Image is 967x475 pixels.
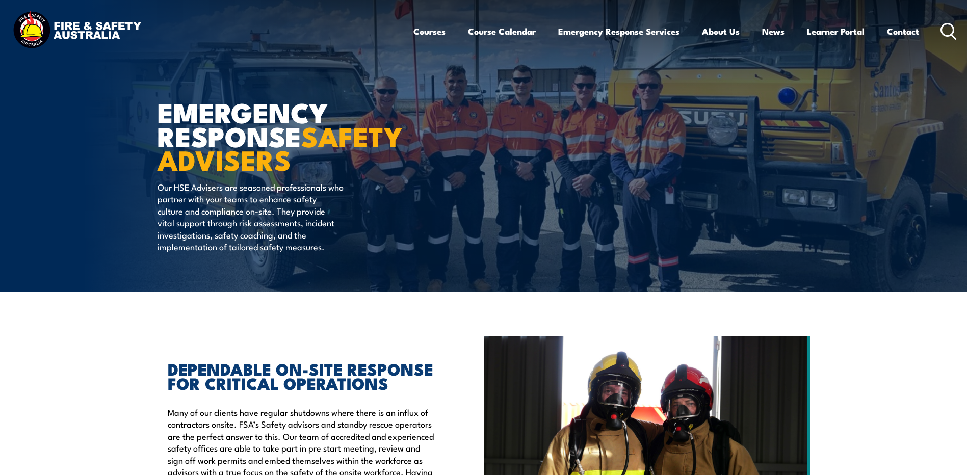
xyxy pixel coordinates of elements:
h1: EMERGENCY RESPONSE [158,100,409,171]
strong: SAFETY ADVISERS [158,114,402,180]
h2: DEPENDABLE ON-SITE RESPONSE FOR CRITICAL OPERATIONS [168,361,437,390]
a: Courses [413,18,446,45]
p: Our HSE Advisers are seasoned professionals who partner with your teams to enhance safety culture... [158,181,344,252]
a: News [762,18,785,45]
a: Contact [887,18,919,45]
a: About Us [702,18,740,45]
a: Emergency Response Services [558,18,679,45]
a: Learner Portal [807,18,865,45]
a: Course Calendar [468,18,536,45]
